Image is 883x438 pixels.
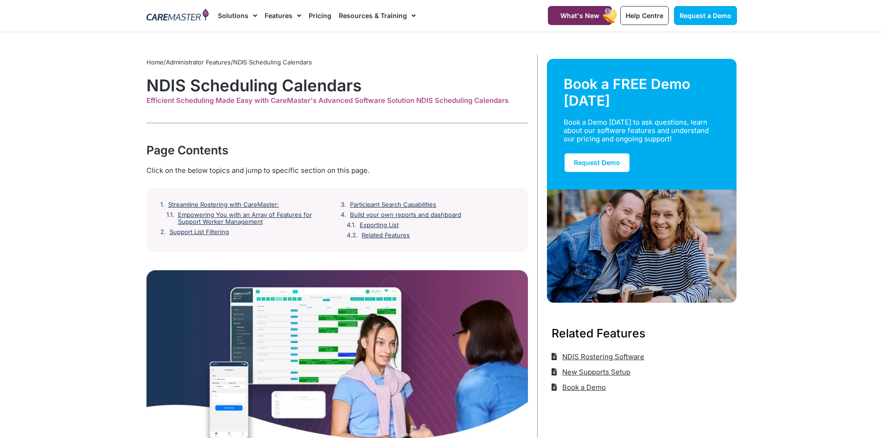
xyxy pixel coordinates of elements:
span: Help Centre [626,12,663,19]
h3: Related Features [552,325,732,342]
span: / / [146,58,312,66]
a: Request a Demo [674,6,737,25]
div: Book a Demo [DATE] to ask questions, learn about our software features and understand our pricing... [564,118,709,143]
a: Administrator Features [166,58,231,66]
span: Request Demo [574,159,620,166]
a: What's New [548,6,612,25]
a: Support List Filtering [170,229,229,236]
a: Participant Search Capabilities [350,201,436,209]
a: Streamline Rostering with CareMaster: [168,201,279,209]
span: NDIS Scheduling Calendars [233,58,312,66]
a: Related Features [362,232,410,239]
span: Request a Demo [680,12,731,19]
a: NDIS Rostering Software [552,349,645,364]
div: Click on the below topics and jump to specific section on this page. [146,165,528,176]
a: Book a Demo [552,380,606,395]
a: Exporting List [360,222,399,229]
h1: NDIS Scheduling Calendars [146,76,528,95]
span: What's New [560,12,599,19]
a: Home [146,58,164,66]
div: Book a FREE Demo [DATE] [564,76,720,109]
img: Support Worker and NDIS Participant out for a coffee. [547,190,737,303]
a: Request Demo [564,152,630,173]
a: Empowering You with an Array of Features for Support Worker Management [178,211,334,226]
span: NDIS Rostering Software [560,349,644,364]
span: New Supports Setup [560,364,630,380]
img: CareMaster Logo [146,9,209,23]
div: Efficient Scheduling Made Easy with CareMaster's Advanced Software Solution NDIS Scheduling Calen... [146,96,528,105]
div: Page Contents [146,142,528,159]
a: New Supports Setup [552,364,631,380]
span: Book a Demo [560,380,606,395]
a: Build your own reports and dashboard [350,211,461,219]
a: Help Centre [620,6,669,25]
